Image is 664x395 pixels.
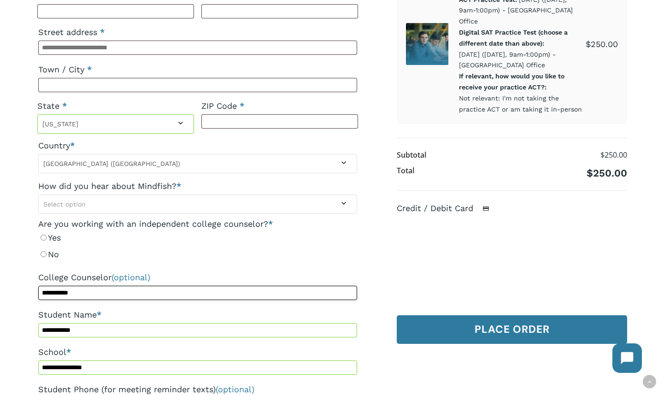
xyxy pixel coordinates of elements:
abbr: required [87,65,92,74]
span: Colorado [38,117,194,131]
img: Credit / Debit Card [477,203,494,214]
bdi: 250.00 [586,39,618,49]
label: Country [38,137,357,154]
label: Credit / Debit Card [397,203,499,213]
label: School [38,344,357,360]
span: (optional) [112,272,150,282]
abbr: required [240,101,244,111]
span: Country [38,154,357,173]
button: Place order [397,315,627,344]
bdi: 250.00 [600,150,627,160]
label: ZIP Code [201,98,358,114]
p: [DATE] ([DATE], 9am-1:00pm) - [GEOGRAPHIC_DATA] Office [459,27,586,71]
bdi: 250.00 [587,167,627,179]
label: College Counselor [38,269,357,286]
input: Yes [41,235,47,241]
label: Town / City [38,61,357,78]
iframe: Chatbot [603,334,651,382]
label: Street address [38,24,357,41]
span: $ [600,150,605,160]
p: Not relevant: I'm not taking the practice ACT or am taking it in-person [459,71,586,115]
span: $ [587,167,593,179]
span: Select option [43,200,86,208]
iframe: Secure payment input frame [403,223,617,300]
span: (optional) [216,384,254,394]
label: Yes [38,230,357,246]
label: Student Name [38,307,357,323]
span: United States (US) [39,157,357,171]
dt: If relevant, how would you like to receive your practice ACT?: [459,71,584,93]
abbr: required [100,27,105,37]
label: How did you hear about Mindfish? [38,178,357,195]
th: Total [397,163,414,181]
th: Subtotal [397,147,426,163]
dt: Digital SAT Practice Test (choose a different date than above): [459,27,584,49]
label: No [38,246,357,263]
span: State [37,114,194,134]
img: ACT SAT Pactice Test 1 [406,23,448,65]
abbr: required [62,101,67,111]
abbr: required [268,219,273,229]
legend: Are you working with an independent college counselor? [38,218,273,230]
label: State [37,98,194,114]
span: $ [586,39,591,49]
input: No [41,251,47,257]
